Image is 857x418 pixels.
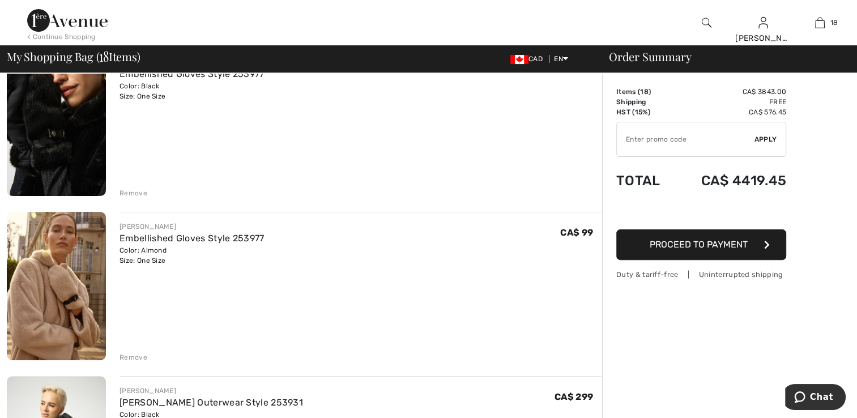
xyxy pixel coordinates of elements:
[120,386,303,396] div: [PERSON_NAME]
[616,107,674,117] td: HST (15%)
[120,352,147,362] div: Remove
[7,212,106,360] img: Embellished Gloves Style 253977
[555,391,593,402] span: CA$ 299
[815,16,825,29] img: My Bag
[560,227,593,238] span: CA$ 99
[554,55,568,63] span: EN
[616,200,786,225] iframe: PayPal-paypal
[616,161,674,200] td: Total
[674,107,786,117] td: CA$ 576.45
[674,161,786,200] td: CA$ 4419.45
[758,17,768,28] a: Sign In
[7,51,140,62] span: My Shopping Bag ( Items)
[617,122,754,156] input: Promo code
[120,69,264,79] a: Embellished Gloves Style 253977
[120,397,303,408] a: [PERSON_NAME] Outerwear Style 253931
[616,97,674,107] td: Shipping
[510,55,547,63] span: CAD
[560,63,593,74] span: CA$ 99
[785,384,846,412] iframe: Opens a widget where you can chat to one of our agents
[616,269,786,280] div: Duty & tariff-free | Uninterrupted shipping
[674,97,786,107] td: Free
[830,18,838,28] span: 18
[510,55,528,64] img: Canadian Dollar
[616,87,674,97] td: Items ( )
[120,188,147,198] div: Remove
[120,221,264,232] div: [PERSON_NAME]
[702,16,711,29] img: search the website
[758,16,768,29] img: My Info
[120,81,264,101] div: Color: Black Size: One Size
[735,32,791,44] div: [PERSON_NAME]
[27,32,96,42] div: < Continue Shopping
[792,16,847,29] a: 18
[27,9,108,32] img: 1ère Avenue
[754,134,777,144] span: Apply
[674,87,786,97] td: CA$ 3843.00
[616,229,786,260] button: Proceed to Payment
[7,48,106,196] img: Embellished Gloves Style 253977
[120,233,264,244] a: Embellished Gloves Style 253977
[99,48,109,63] span: 18
[650,239,748,250] span: Proceed to Payment
[120,245,264,266] div: Color: Almond Size: One Size
[595,51,850,62] div: Order Summary
[640,88,649,96] span: 18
